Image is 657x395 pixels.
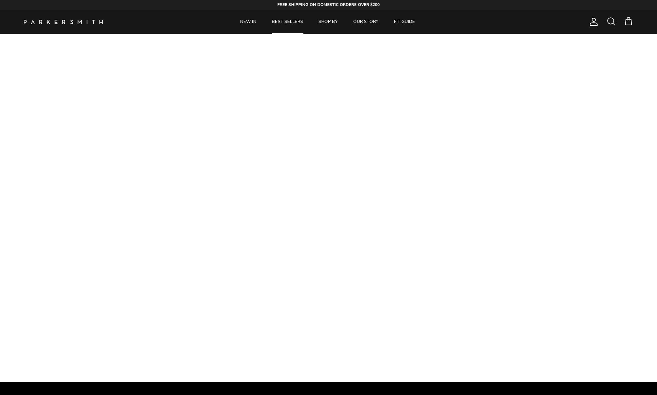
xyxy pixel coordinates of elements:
a: BEST SELLERS [265,10,310,34]
a: NEW IN [233,10,263,34]
a: OUR STORY [346,10,386,34]
a: Account [586,17,598,26]
a: Parker Smith [24,20,103,24]
div: Primary [118,10,538,34]
a: SHOP BY [311,10,345,34]
strong: FREE SHIPPING ON DOMESTIC ORDERS OVER $200 [277,2,380,8]
a: FIT GUIDE [387,10,422,34]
